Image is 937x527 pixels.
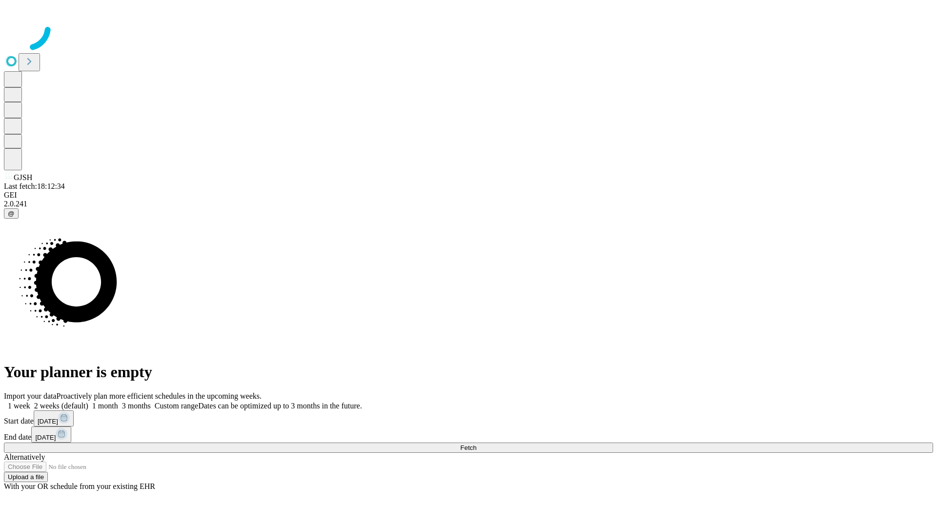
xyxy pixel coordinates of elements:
[4,472,48,482] button: Upload a file
[4,208,19,219] button: @
[57,392,262,400] span: Proactively plan more efficient schedules in the upcoming weeks.
[4,182,65,190] span: Last fetch: 18:12:34
[4,443,933,453] button: Fetch
[34,410,74,426] button: [DATE]
[4,191,933,200] div: GEI
[122,402,151,410] span: 3 months
[4,453,45,461] span: Alternatively
[155,402,198,410] span: Custom range
[4,392,57,400] span: Import your data
[4,426,933,443] div: End date
[35,434,56,441] span: [DATE]
[14,173,32,182] span: GJSH
[8,210,15,217] span: @
[198,402,362,410] span: Dates can be optimized up to 3 months in the future.
[4,200,933,208] div: 2.0.241
[4,482,155,490] span: With your OR schedule from your existing EHR
[38,418,58,425] span: [DATE]
[4,363,933,381] h1: Your planner is empty
[4,410,933,426] div: Start date
[8,402,30,410] span: 1 week
[92,402,118,410] span: 1 month
[34,402,88,410] span: 2 weeks (default)
[31,426,71,443] button: [DATE]
[460,444,476,451] span: Fetch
